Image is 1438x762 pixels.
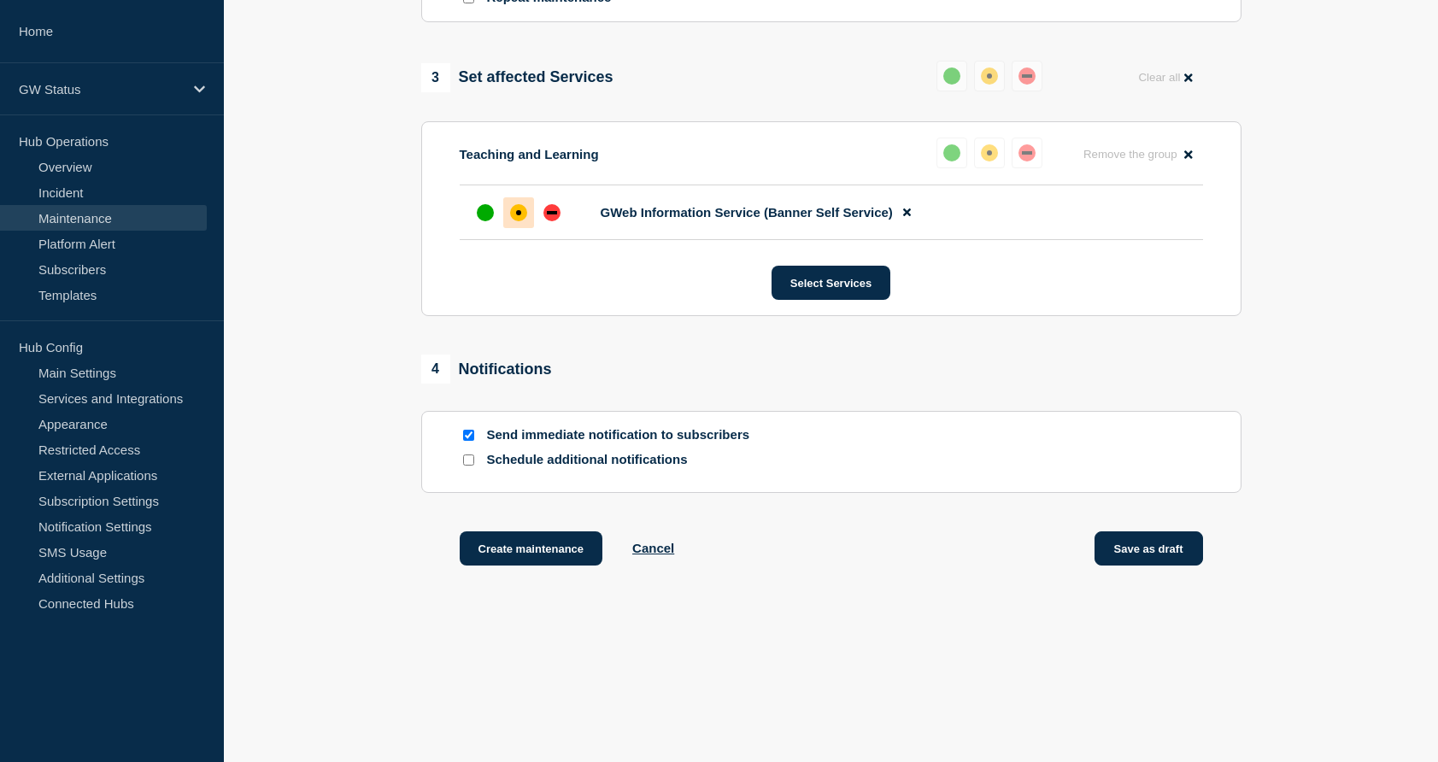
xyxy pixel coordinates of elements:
[463,454,474,466] input: Schedule additional notifications
[421,355,552,384] div: Notifications
[1128,61,1202,94] button: Clear all
[1012,138,1042,168] button: down
[936,61,967,91] button: up
[421,63,613,92] div: Set affected Services
[1018,67,1036,85] div: down
[421,355,450,384] span: 4
[510,204,527,221] div: affected
[1012,61,1042,91] button: down
[772,266,890,300] button: Select Services
[487,427,760,443] p: Send immediate notification to subscribers
[460,147,599,161] p: Teaching and Learning
[936,138,967,168] button: up
[974,138,1005,168] button: affected
[981,67,998,85] div: affected
[463,430,474,441] input: Send immediate notification to subscribers
[943,144,960,161] div: up
[487,452,760,468] p: Schedule additional notifications
[601,205,893,220] span: GWeb Information Service (Banner Self Service)
[543,204,561,221] div: down
[1095,531,1203,566] button: Save as draft
[943,67,960,85] div: up
[981,144,998,161] div: affected
[1018,144,1036,161] div: down
[477,204,494,221] div: up
[632,541,674,555] button: Cancel
[460,531,603,566] button: Create maintenance
[1073,138,1203,171] button: Remove the group
[1083,148,1177,161] span: Remove the group
[421,63,450,92] span: 3
[19,82,183,97] p: GW Status
[974,61,1005,91] button: affected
